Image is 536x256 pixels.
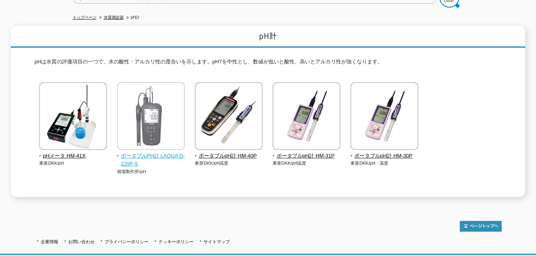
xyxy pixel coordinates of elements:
span: ポータブルPH計 LAQUA D-220P-S [117,152,185,169]
img: ポータブルpH計 HM-30P [350,82,418,152]
a: 企業情報 [41,239,58,244]
span: ポータブルpH計 HM-31P [273,152,341,160]
a: ポータブルpH計 HM-31P [273,144,341,160]
img: トップページへ [460,221,502,232]
p: 東亜DKK/pH温度 [195,160,263,167]
img: ポータブルPH計 LAQUA D-220P-S [117,82,185,152]
a: 水質測定器 [104,15,124,20]
a: ポータブルpH計 HM-30P [350,144,419,160]
span: pHメータ HM-41X [39,152,107,160]
a: ポータブルPH計 LAQUA D-220P-S [117,144,185,168]
p: 堀場製作所/pH [117,168,185,175]
a: お問い合わせ [68,239,95,244]
img: ポータブルpH計 HM-40P [195,82,263,152]
a: ポータブルpH計 HM-40P [195,144,263,160]
img: pHメータ HM-41X [39,82,107,152]
span: ポータブルpH計 HM-30P [350,152,419,160]
li: pH計 [125,14,140,22]
a: クッキーポリシー [158,239,194,244]
a: サイトマップ [204,239,230,244]
h1: pH計 [11,26,525,48]
a: トップページ [73,15,97,20]
img: ポータブルpH計 HM-31P [273,82,340,152]
a: プライバシーポリシー [105,239,148,244]
p: pHは水質の評価項目の一つで、水の酸性・アルカリ性の度合いを示します。pH7を中性とし、数値が低いと酸性、高いとアルカリ性が強くなります。 [34,58,501,70]
p: 東亜DKK/pH [39,160,107,167]
p: 東亜DKK/pH・温度 [350,160,419,167]
span: ポータブルpH計 HM-40P [195,152,263,160]
a: pHメータ HM-41X [39,144,107,160]
p: 東亜DKK/pH温度 [273,160,341,167]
